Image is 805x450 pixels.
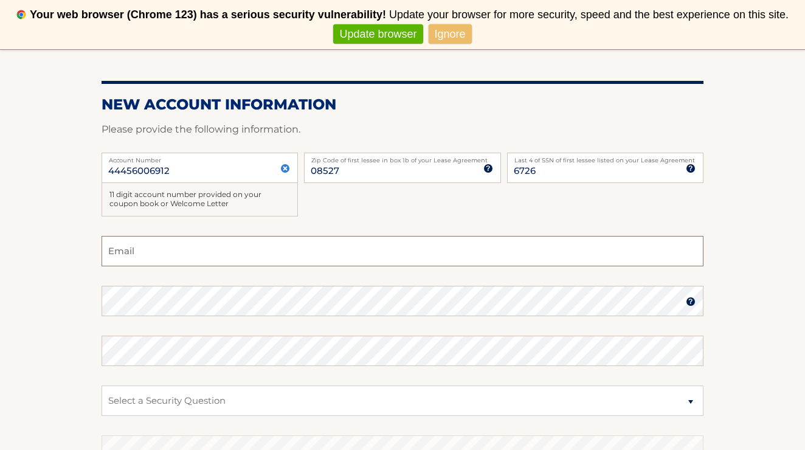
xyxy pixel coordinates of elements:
h2: New Account Information [102,95,703,114]
a: Ignore [429,24,472,44]
label: Zip Code of first lessee in box 1b of your Lease Agreement [304,153,500,162]
b: Your web browser (Chrome 123) has a serious security vulnerability! [30,9,386,21]
img: tooltip.svg [686,164,696,173]
img: tooltip.svg [686,297,696,306]
img: close.svg [280,164,290,173]
input: Email [102,236,703,266]
input: SSN or EIN (last 4 digits only) [507,153,703,183]
label: Account Number [102,153,298,162]
img: tooltip.svg [483,164,493,173]
p: Please provide the following information. [102,121,703,138]
input: Account Number [102,153,298,183]
label: Last 4 of SSN of first lessee listed on your Lease Agreement [507,153,703,162]
input: Zip Code [304,153,500,183]
a: Update browser [333,24,423,44]
div: 11 digit account number provided on your coupon book or Welcome Letter [102,183,298,216]
span: Update your browser for more security, speed and the best experience on this site. [389,9,789,21]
